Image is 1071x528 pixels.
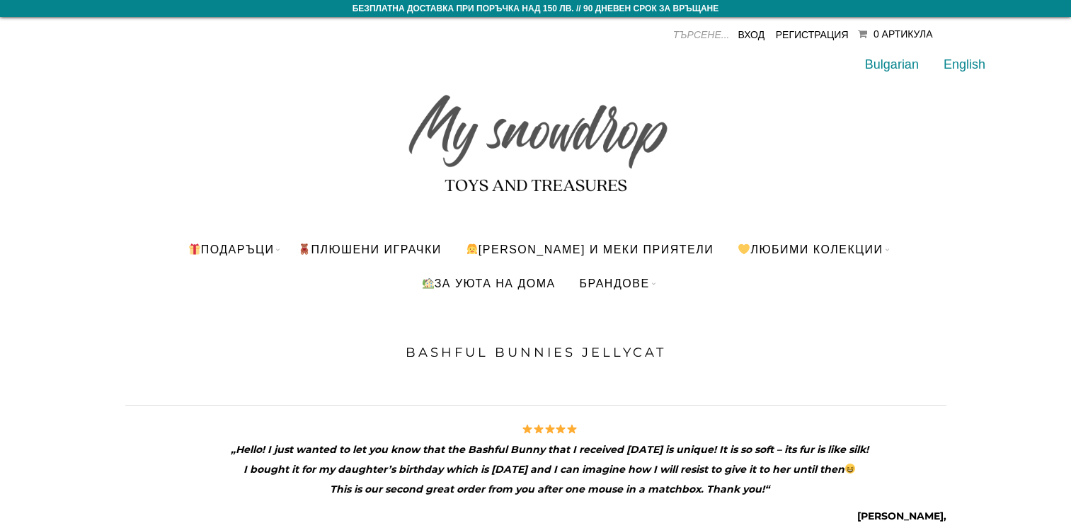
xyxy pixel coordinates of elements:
a: Подаръци [177,232,285,266]
em: This is our second great order from you after one mouse in a matchbox. Thank you!“ [330,463,856,495]
a: БРАНДОВЕ [569,266,660,300]
em: I bought it for my daughter’s birthday which is [DATE] and I can imagine how I will resist to giv... [244,463,844,476]
img: 👧 [466,243,478,255]
a: 0 Артикула [858,28,933,40]
a: ПЛЮШЕНИ ИГРАЧКИ [287,232,452,266]
img: 🧸 [299,243,310,255]
a: English [944,57,985,71]
input: ТЪРСЕНЕ... [623,24,729,45]
img: ⭐️ [534,424,544,434]
a: Любими Колекции [727,232,893,266]
img: ⭐️ [567,424,577,434]
a: Bulgarian [865,57,919,71]
img: ⭐️ [545,424,555,434]
a: [PERSON_NAME] и меки приятели [455,232,725,266]
img: 😆 [845,464,855,474]
h1: Bashful Bunnies Jellycat [125,343,946,362]
div: 0 Артикула [874,28,933,40]
img: ⭐️ [522,424,532,434]
img: ⭐️ [556,424,566,434]
a: Вход Регистрация [738,29,848,40]
img: 🏡 [423,277,434,289]
img: 🎁 [189,243,200,255]
img: My snowdrop [401,69,670,204]
em: „Hello! I just wanted to let you know that the Bashful Bunny that I received [DATE] is unique! It... [231,423,869,456]
a: За уюта на дома [411,266,566,300]
img: 💛 [738,243,750,255]
strong: [PERSON_NAME], [857,510,946,522]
